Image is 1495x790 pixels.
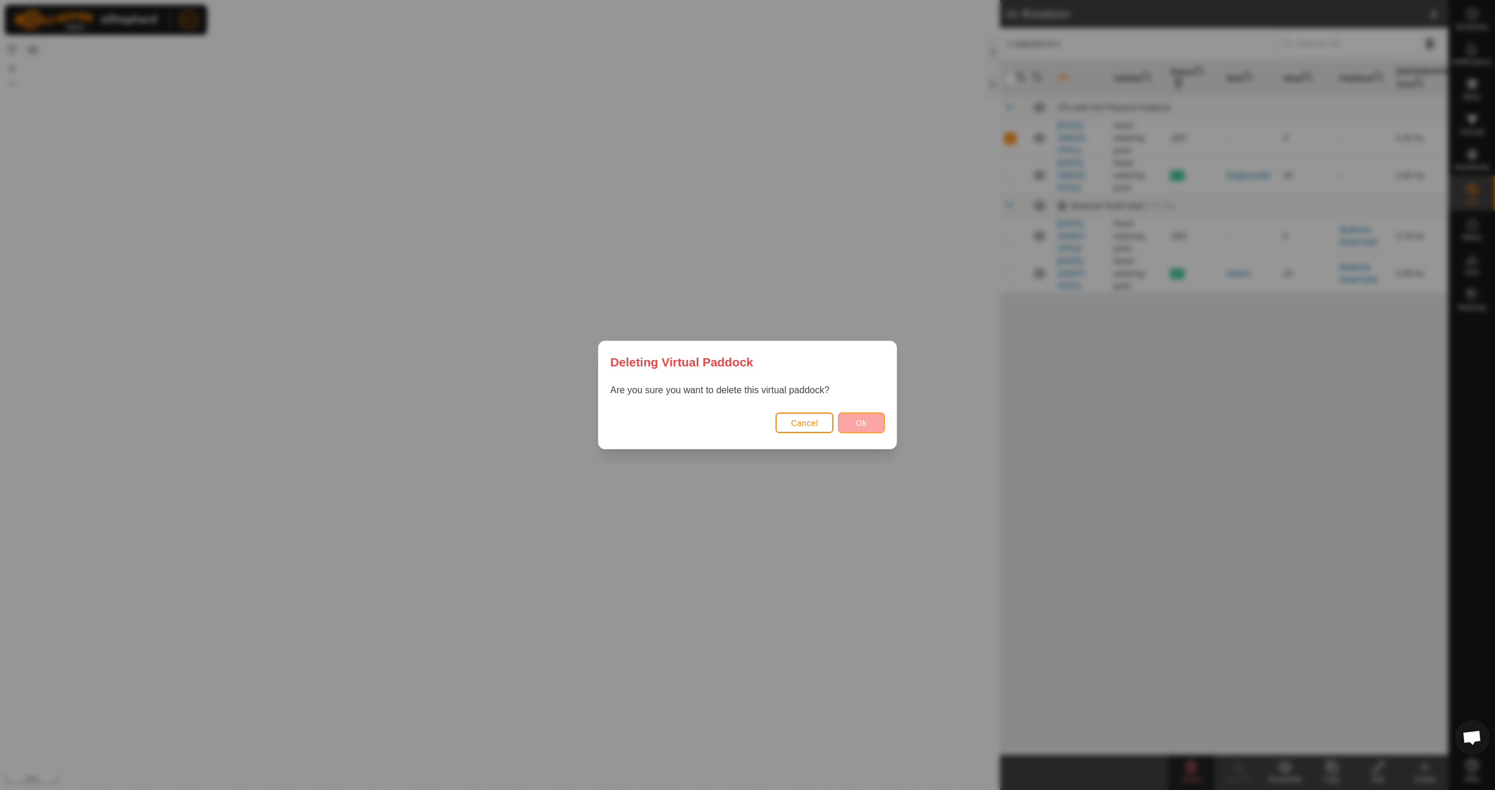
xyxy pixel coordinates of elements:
[610,353,753,371] span: Deleting Virtual Paddock
[856,418,867,428] span: Ok
[610,383,885,397] p: Are you sure you want to delete this virtual paddock?
[1455,720,1490,755] div: Open chat
[791,418,818,428] span: Cancel
[776,413,833,433] button: Cancel
[838,413,885,433] button: Ok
